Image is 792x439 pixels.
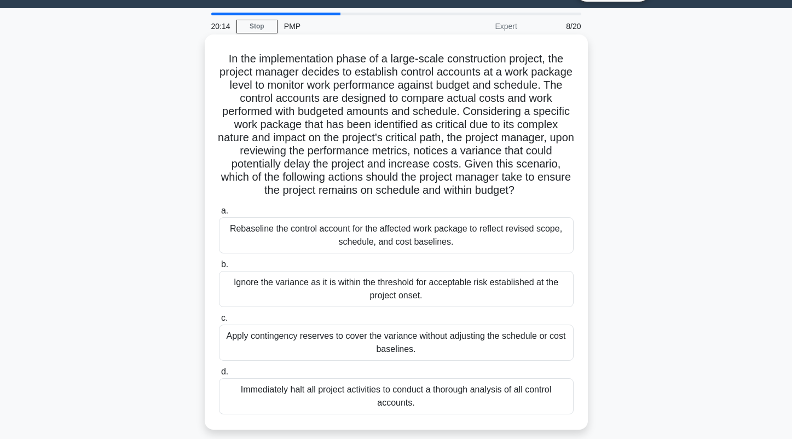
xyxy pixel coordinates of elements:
[428,15,524,37] div: Expert
[221,313,228,322] span: c.
[218,52,575,198] h5: In the implementation phase of a large-scale construction project, the project manager decides to...
[278,15,428,37] div: PMP
[221,259,228,269] span: b.
[219,271,574,307] div: Ignore the variance as it is within the threshold for acceptable risk established at the project ...
[219,217,574,253] div: Rebaseline the control account for the affected work package to reflect revised scope, schedule, ...
[219,378,574,414] div: Immediately halt all project activities to conduct a thorough analysis of all control accounts.
[205,15,236,37] div: 20:14
[221,206,228,215] span: a.
[219,325,574,361] div: Apply contingency reserves to cover the variance without adjusting the schedule or cost baselines.
[221,367,228,376] span: d.
[236,20,278,33] a: Stop
[524,15,588,37] div: 8/20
